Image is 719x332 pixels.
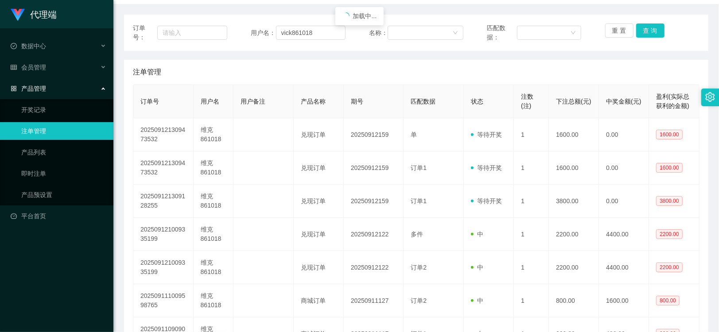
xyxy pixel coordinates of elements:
span: 加载中... [353,12,377,19]
td: 202509111009598765 [133,284,194,317]
td: 维克861018 [194,218,233,251]
td: 维克861018 [194,185,233,218]
td: 20250912159 [344,185,404,218]
span: 订单2 [411,297,427,304]
span: 2200.00 [656,229,682,239]
span: 匹配数据： [487,23,517,42]
td: 202509121309473532 [133,118,194,151]
td: 兑现订单 [294,218,344,251]
span: 用户名 [201,98,219,105]
td: 0.00 [599,185,649,218]
td: 1600.00 [549,151,599,185]
span: 800.00 [656,296,680,305]
span: 期号 [351,98,363,105]
td: 1 [514,185,549,218]
span: 状态 [471,98,483,105]
td: 800.00 [549,284,599,317]
td: 3800.00 [549,185,599,218]
td: 2200.00 [549,218,599,251]
span: 1600.00 [656,163,682,173]
i: icon: loading [342,12,350,19]
input: 请输入 [276,26,346,40]
i: 图标： AppStore-O [11,85,17,92]
td: 维克861018 [194,251,233,284]
td: 20250912159 [344,118,404,151]
td: 1 [514,284,549,317]
td: 兑现订单 [294,251,344,284]
td: 维克861018 [194,284,233,317]
span: 单 [411,131,417,138]
td: 兑现订单 [294,151,344,185]
span: 注数(注) [521,93,533,109]
a: 产品列表 [21,143,106,161]
span: 中奖金额(元) [606,98,641,105]
a: 产品预设置 [21,186,106,204]
td: 20250912122 [344,251,404,284]
span: 1600.00 [656,130,682,139]
img: logo.9652507e.png [11,9,25,21]
i: 图标： table [11,64,17,70]
td: 202509121009335199 [133,251,194,284]
span: 名称： [369,28,388,38]
i: 图标： 向下 [453,30,458,36]
button: 重 置 [605,23,633,38]
td: 20250912122 [344,218,404,251]
span: 3800.00 [656,196,682,206]
font: 中 [477,231,483,238]
span: 注单管理 [133,67,161,77]
font: 数据中心 [21,42,46,50]
td: 0.00 [599,151,649,185]
td: 4400.00 [599,251,649,284]
font: 等待开奖 [477,197,502,205]
span: 订单1 [411,197,427,205]
td: 202509121309473532 [133,151,194,185]
td: 4400.00 [599,218,649,251]
span: 用户备注 [241,98,265,105]
td: 维克861018 [194,151,233,185]
i: 图标： 向下 [571,30,576,36]
button: 查 询 [636,23,665,38]
td: 1 [514,118,549,151]
a: 开奖记录 [21,101,106,119]
td: 1 [514,151,549,185]
td: 1600.00 [599,284,649,317]
span: 下注总额(元) [556,98,591,105]
a: 注单管理 [21,122,106,140]
td: 202509121309128255 [133,185,194,218]
i: 图标： 设置 [705,92,715,102]
font: 中 [477,297,483,304]
font: 会员管理 [21,64,46,71]
td: 20250911127 [344,284,404,317]
a: 即时注单 [21,165,106,182]
span: 盈利(实际总获利的金额) [656,93,689,109]
td: 1 [514,251,549,284]
font: 产品管理 [21,85,46,92]
td: 20250912159 [344,151,404,185]
td: 2200.00 [549,251,599,284]
td: 1600.00 [549,118,599,151]
a: 代理端 [11,11,57,18]
td: 1 [514,218,549,251]
td: 0.00 [599,118,649,151]
span: 多件 [411,231,423,238]
font: 等待开奖 [477,131,502,138]
span: 用户名： [251,28,276,38]
span: 2200.00 [656,263,682,272]
span: 订单1 [411,164,427,171]
span: 订单2 [411,264,427,271]
a: 图标： 仪表板平台首页 [11,207,106,225]
span: 订单号： [133,23,157,42]
td: 维克861018 [194,118,233,151]
td: 202509121009335199 [133,218,194,251]
td: 兑现订单 [294,118,344,151]
input: 请输入 [157,26,227,40]
span: 匹配数据 [411,98,435,105]
span: 产品名称 [301,98,326,105]
i: 图标： check-circle-o [11,43,17,49]
span: 订单号 [140,98,159,105]
td: 兑现订单 [294,185,344,218]
td: 商城订单 [294,284,344,317]
font: 中 [477,264,483,271]
font: 等待开奖 [477,164,502,171]
h1: 代理端 [30,0,57,29]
